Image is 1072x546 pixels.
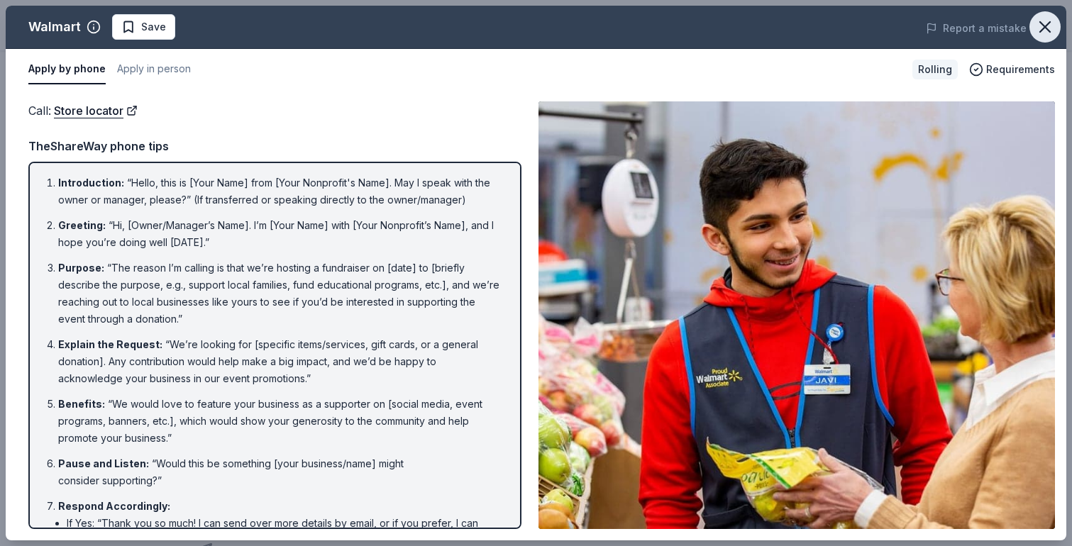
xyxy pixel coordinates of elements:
span: Requirements [986,61,1055,78]
li: “Hello, this is [Your Name] from [Your Nonprofit's Name]. May I speak with the owner or manager, ... [58,174,500,208]
span: Save [141,18,166,35]
li: “The reason I’m calling is that we’re hosting a fundraiser on [date] to [briefly describe the pur... [58,260,500,328]
span: Purpose : [58,262,104,274]
span: Introduction : [58,177,124,189]
span: Respond Accordingly : [58,500,170,512]
div: Call : [28,101,521,120]
div: TheShareWay phone tips [28,137,521,155]
button: Save [112,14,175,40]
li: “Would this be something [your business/name] might consider supporting?” [58,455,500,489]
button: Apply by phone [28,55,106,84]
span: Pause and Listen : [58,457,149,469]
li: “We would love to feature your business as a supporter on [social media, event programs, banners,... [58,396,500,447]
button: Report a mistake [926,20,1027,37]
div: Walmart [28,16,81,38]
img: Image for Walmart [538,101,1055,529]
span: Benefits : [58,398,105,410]
button: Requirements [969,61,1055,78]
li: “We’re looking for [specific items/services, gift cards, or a general donation]. Any contribution... [58,336,500,387]
span: Greeting : [58,219,106,231]
span: Explain the Request : [58,338,162,350]
li: “Hi, [Owner/Manager’s Name]. I’m [Your Name] with [Your Nonprofit’s Name], and I hope you’re doin... [58,217,500,251]
div: Rolling [912,60,958,79]
button: Apply in person [117,55,191,84]
a: Store locator [54,101,138,120]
